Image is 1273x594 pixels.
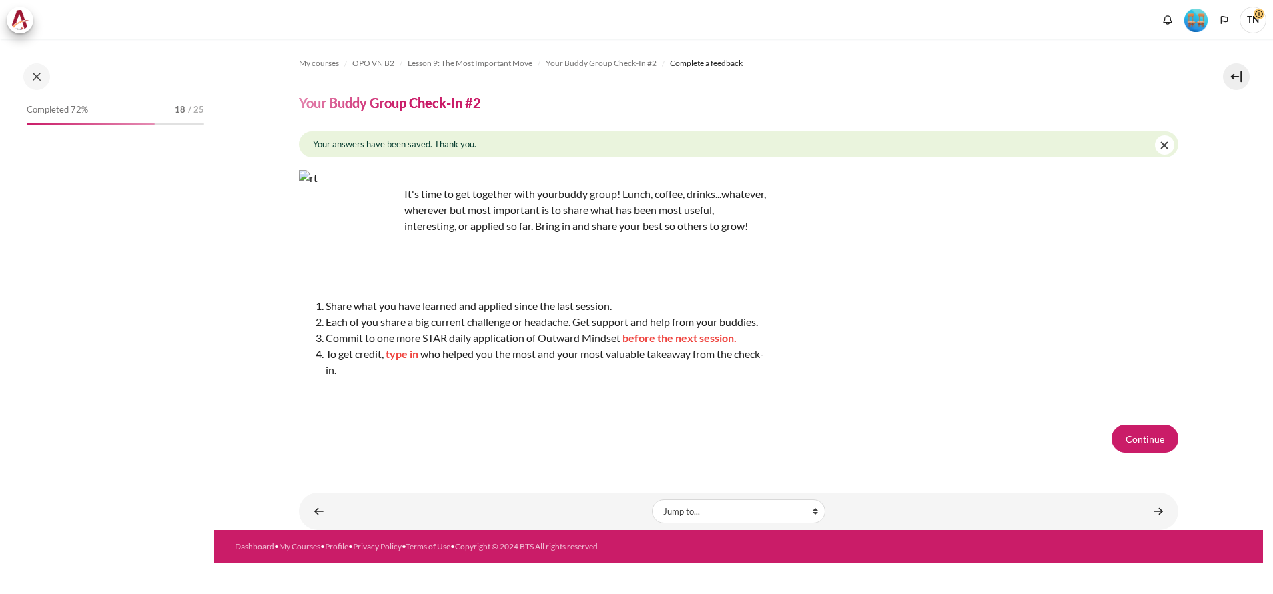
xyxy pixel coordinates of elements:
li: To get credit, who helped you the most and your most valuable takeaway from the check-in. [326,346,766,378]
button: Languages [1214,10,1234,30]
p: buddy group! Lunch, coffee, drinks...whatever, wherever but most important is to share what has b... [299,186,766,250]
img: rt [299,170,399,270]
a: ◄ Lesson 9 STAR Application [306,498,332,524]
a: My Courses [279,541,320,551]
nav: Navigation bar [299,53,1178,74]
a: Privacy Policy [353,541,402,551]
span: Lesson 9: The Most Important Move [408,57,532,69]
span: It's time to get together with your [404,187,558,200]
li: Share what you have learned and applied since the last session. [326,298,766,314]
a: Level #4 [1179,7,1213,32]
span: OPO VN B2 [352,57,394,69]
span: Your Buddy Group Check-In #2 [546,57,657,69]
a: Lesson 9: The Most Important Move [408,55,532,71]
a: My courses [299,55,339,71]
a: Your Buddy Group Check-In #2 [546,55,657,71]
span: Each of you share a big current challenge or headache. Get support and help from your buddies. [326,315,758,328]
div: • • • • • [235,541,795,553]
span: My courses [299,57,339,69]
span: type in [386,347,418,360]
span: . [734,331,737,344]
li: Commit to one more STAR daily application of Outward Mindset [326,330,766,346]
img: Level #4 [1184,9,1208,32]
a: Dashboard [235,541,274,551]
a: Lesson 10 Videos (19 min.) ► [1145,498,1172,524]
span: / 25 [188,103,204,117]
a: User menu [1240,7,1266,33]
span: before the next session [622,331,734,344]
h4: Your Buddy Group Check-In #2 [299,94,481,111]
div: Level #4 [1184,7,1208,32]
button: Continue [1112,425,1178,453]
section: Content [214,39,1263,530]
a: Copyright © 2024 BTS All rights reserved [455,541,598,551]
div: Your answers have been saved. Thank you. [299,131,1178,157]
a: Architeck Architeck [7,7,40,33]
div: Show notification window with no new notifications [1158,10,1178,30]
span: TN [1240,7,1266,33]
a: Profile [325,541,348,551]
span: Complete a feedback [670,57,743,69]
a: OPO VN B2 [352,55,394,71]
div: 72% [27,123,155,125]
img: Architeck [11,10,29,30]
span: 18 [175,103,185,117]
a: Terms of Use [406,541,450,551]
span: Completed 72% [27,103,88,117]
